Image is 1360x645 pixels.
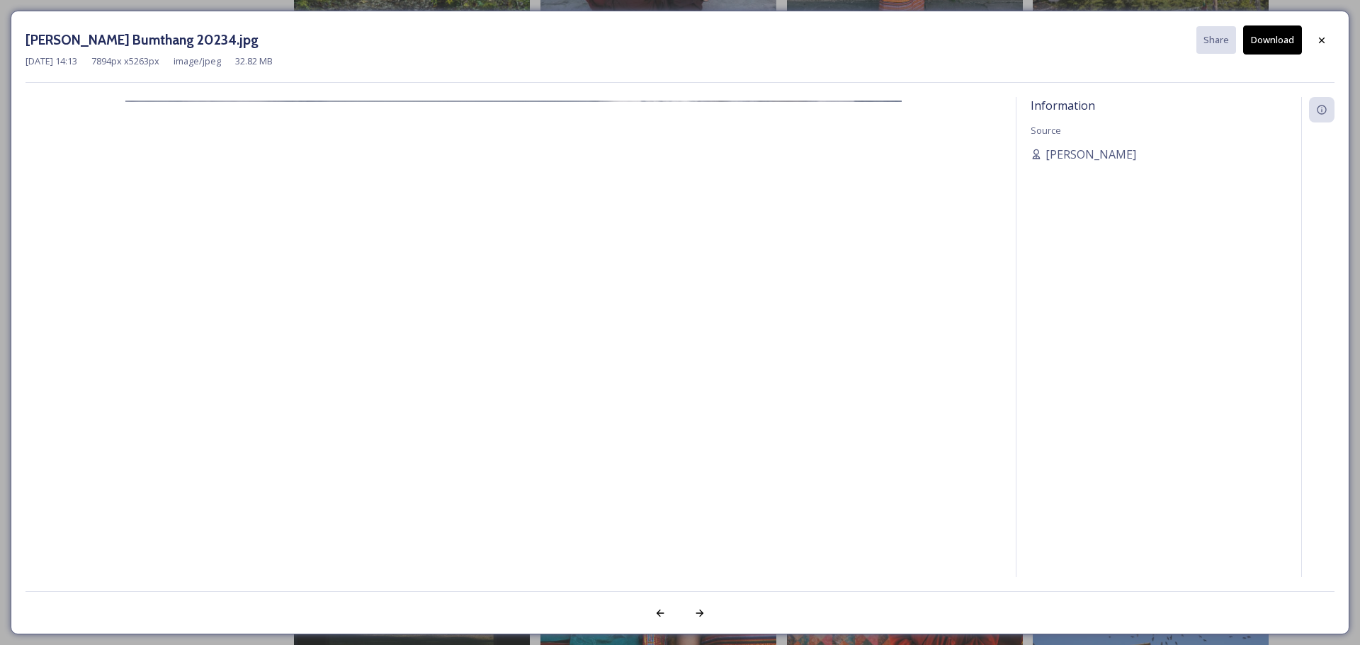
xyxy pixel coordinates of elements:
[25,30,259,50] h3: [PERSON_NAME] Bumthang 20234.jpg
[1031,124,1061,137] span: Source
[235,55,273,68] span: 32.82 MB
[25,101,1002,618] img: Marcus%20Westberg%20Bumthang%2020234.jpg
[174,55,221,68] span: image/jpeg
[1045,146,1136,163] span: [PERSON_NAME]
[1031,98,1095,113] span: Information
[1243,25,1302,55] button: Download
[25,55,77,68] span: [DATE] 14:13
[91,55,159,68] span: 7894 px x 5263 px
[1196,26,1236,54] button: Share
